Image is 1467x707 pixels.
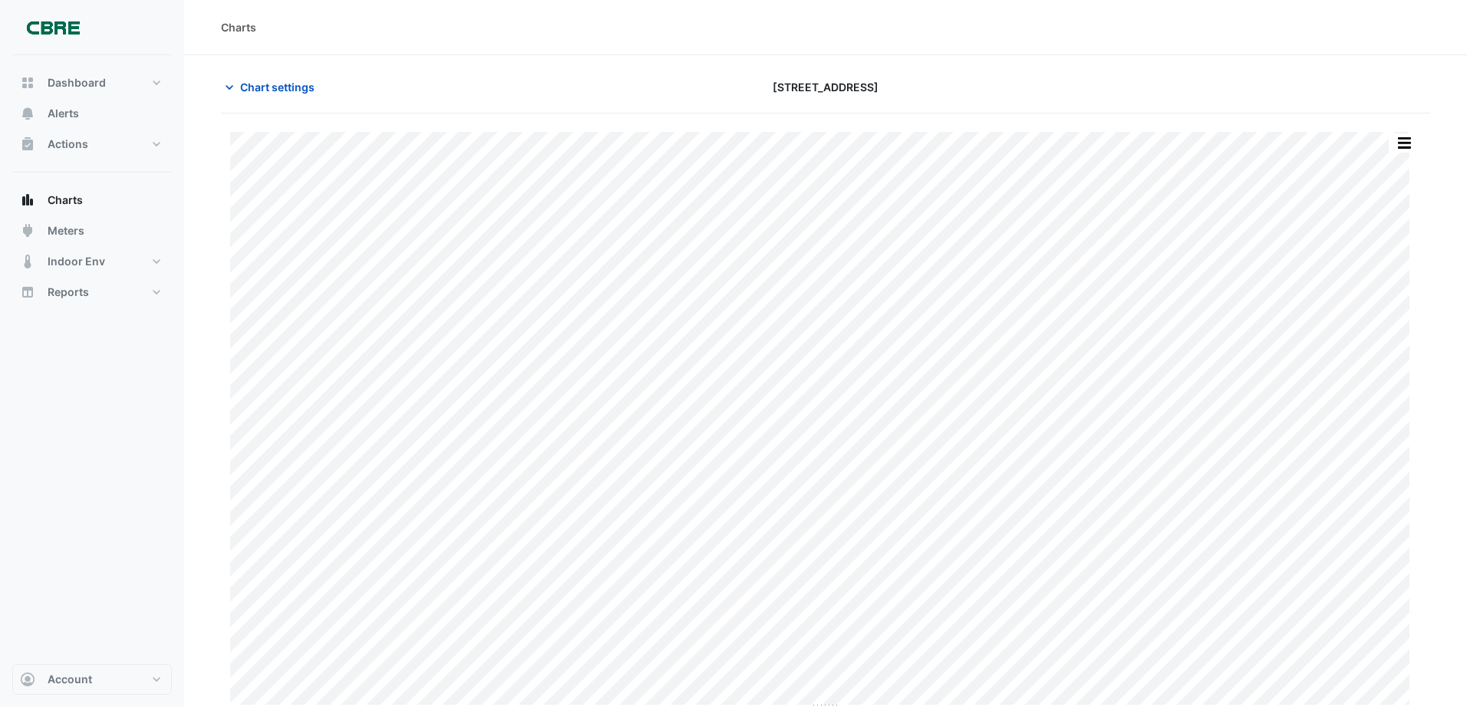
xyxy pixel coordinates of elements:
[12,129,172,159] button: Actions
[12,67,172,98] button: Dashboard
[221,74,325,100] button: Chart settings
[20,136,35,152] app-icon: Actions
[48,223,84,238] span: Meters
[20,192,35,208] app-icon: Charts
[240,79,315,95] span: Chart settings
[48,106,79,121] span: Alerts
[48,192,83,208] span: Charts
[20,284,35,300] app-icon: Reports
[48,254,105,269] span: Indoor Env
[48,136,88,152] span: Actions
[773,79,879,95] span: [STREET_ADDRESS]
[20,75,35,90] app-icon: Dashboard
[1389,133,1419,153] button: More Options
[20,106,35,121] app-icon: Alerts
[221,19,256,35] div: Charts
[12,185,172,215] button: Charts
[12,215,172,246] button: Meters
[18,12,87,43] img: Company Logo
[12,277,172,307] button: Reports
[48,672,92,687] span: Account
[12,98,172,129] button: Alerts
[48,284,89,300] span: Reports
[48,75,106,90] span: Dashboard
[12,246,172,277] button: Indoor Env
[20,223,35,238] app-icon: Meters
[12,664,172,695] button: Account
[20,254,35,269] app-icon: Indoor Env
